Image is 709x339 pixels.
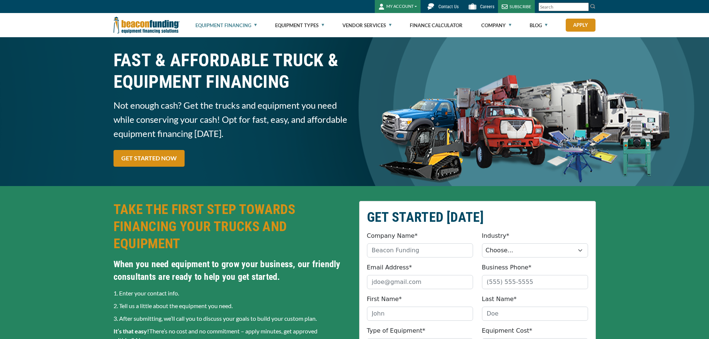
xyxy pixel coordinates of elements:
[480,4,494,9] span: Careers
[367,263,412,272] label: Email Address*
[114,98,350,141] span: Not enough cash? Get the trucks and equipment you need while conserving your cash! Opt for fast, ...
[195,13,257,37] a: Equipment Financing
[114,13,180,37] img: Beacon Funding Corporation logo
[482,326,533,335] label: Equipment Cost*
[367,231,418,240] label: Company Name*
[114,289,350,298] p: 1. Enter your contact info.
[114,49,350,93] h1: FAST & AFFORDABLE TRUCK &
[410,13,463,37] a: Finance Calculator
[482,295,517,304] label: Last Name*
[367,326,425,335] label: Type of Equipment*
[114,327,149,335] strong: It’s that easy!
[482,231,510,240] label: Industry*
[114,150,185,167] a: GET STARTED NOW
[342,13,392,37] a: Vendor Services
[590,3,596,9] img: Search
[481,13,511,37] a: Company
[114,71,350,93] span: EQUIPMENT FINANCING
[114,258,350,283] h4: When you need equipment to grow your business, our friendly consultants are ready to help you get...
[482,307,588,321] input: Doe
[367,275,473,289] input: jdoe@gmail.com
[581,4,587,10] a: Clear search text
[114,314,350,323] p: 3. After submitting, we’ll call you to discuss your goals to build your custom plan.
[275,13,324,37] a: Equipment Types
[539,3,589,11] input: Search
[438,4,459,9] span: Contact Us
[367,295,402,304] label: First Name*
[367,307,473,321] input: John
[114,301,350,310] p: 2. Tell us a little about the equipment you need.
[367,209,588,226] h2: GET STARTED [DATE]
[482,263,531,272] label: Business Phone*
[530,13,547,37] a: Blog
[367,243,473,258] input: Beacon Funding
[566,19,595,32] a: Apply
[114,201,350,252] h2: TAKE THE FIRST STEP TOWARDS FINANCING YOUR TRUCKS AND EQUIPMENT
[482,275,588,289] input: (555) 555-5555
